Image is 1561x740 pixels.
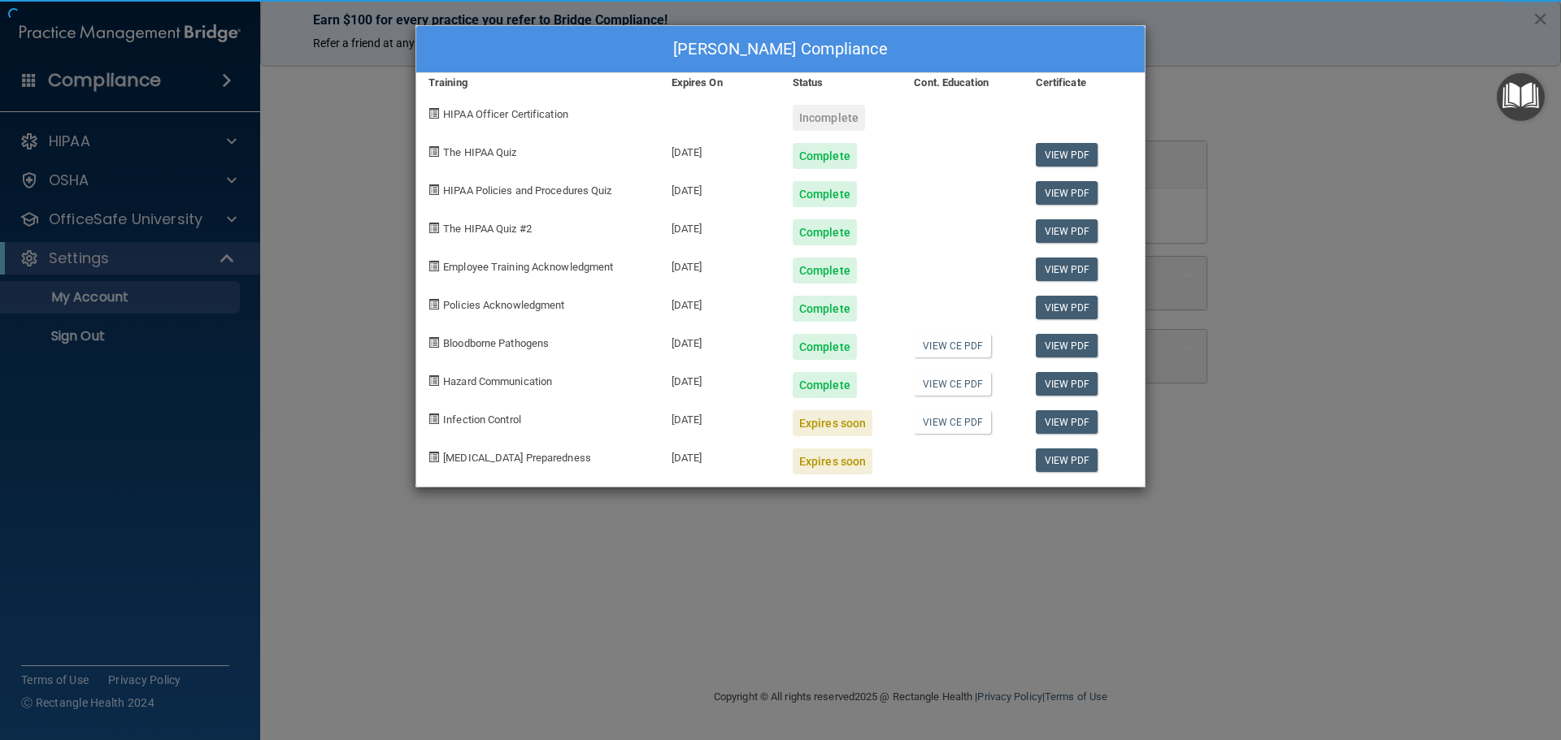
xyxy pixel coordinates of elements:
div: Certificate [1024,73,1145,93]
span: HIPAA Officer Certification [443,108,568,120]
a: View CE PDF [914,334,991,357]
div: [DATE] [659,207,780,245]
div: [PERSON_NAME] Compliance [416,26,1145,73]
div: Incomplete [793,105,865,131]
a: View PDF [1036,219,1098,243]
a: View PDF [1036,296,1098,319]
a: View PDF [1036,410,1098,434]
div: [DATE] [659,283,780,322]
div: Expires soon [793,410,872,436]
a: View CE PDF [914,372,991,396]
div: Complete [793,181,857,207]
div: Complete [793,296,857,322]
div: Expires soon [793,448,872,474]
div: [DATE] [659,245,780,283]
a: View PDF [1036,257,1098,281]
a: View PDF [1036,334,1098,357]
div: Cont. Education [902,73,1023,93]
div: Complete [793,257,857,283]
span: Policies Acknowledgment [443,299,564,311]
span: Employee Training Acknowledgment [443,261,613,273]
a: View PDF [1036,181,1098,205]
span: The HIPAA Quiz #2 [443,223,532,235]
span: Hazard Communication [443,375,552,387]
span: The HIPAA Quiz [443,146,516,158]
div: Complete [793,143,857,169]
div: Status [780,73,902,93]
div: [DATE] [659,398,780,436]
div: Training [416,73,659,93]
div: Complete [793,219,857,245]
button: Open Resource Center [1497,73,1545,121]
div: [DATE] [659,169,780,207]
span: Infection Control [443,413,521,426]
span: HIPAA Policies and Procedures Quiz [443,184,611,197]
span: Bloodborne Pathogens [443,337,549,349]
div: [DATE] [659,360,780,398]
span: [MEDICAL_DATA] Preparedness [443,452,591,464]
a: View PDF [1036,143,1098,167]
div: Complete [793,334,857,360]
a: View CE PDF [914,410,991,434]
a: View PDF [1036,448,1098,472]
div: [DATE] [659,436,780,474]
div: Expires On [659,73,780,93]
div: Complete [793,372,857,398]
a: View PDF [1036,372,1098,396]
div: [DATE] [659,131,780,169]
div: [DATE] [659,322,780,360]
